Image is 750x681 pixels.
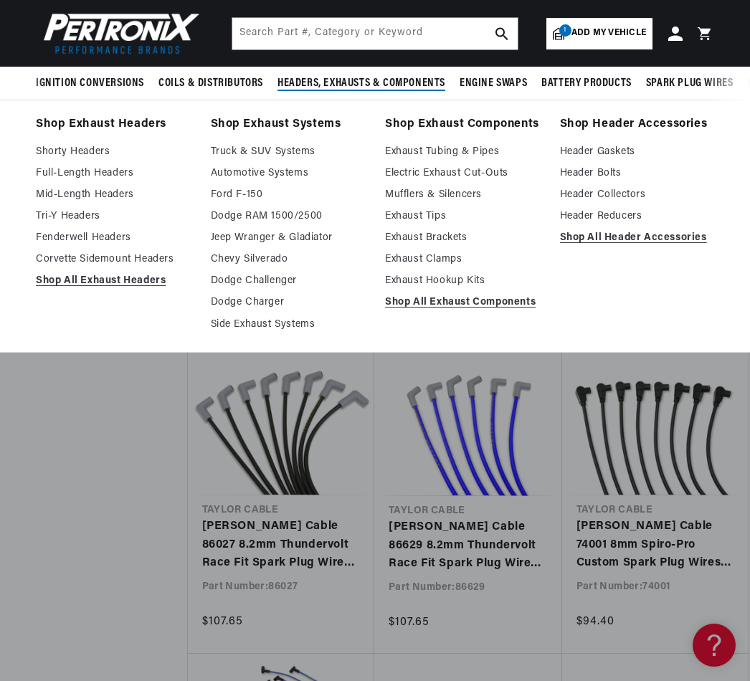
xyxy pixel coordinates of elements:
[36,165,191,182] a: Full-Length Headers
[560,143,715,161] a: Header Gaskets
[36,115,191,135] a: Shop Exhaust Headers
[211,229,366,247] a: Jeep Wranger & Gladiator
[211,115,366,135] a: Shop Exhaust Systems
[576,518,735,573] a: [PERSON_NAME] Cable 74001 8mm Spiro-Pro Custom Spark Plug Wires 8 cyl black
[385,186,540,204] a: Mufflers & Silencers
[36,143,191,161] a: Shorty Headers
[36,272,191,290] a: Shop All Exhaust Headers
[559,24,571,37] span: 1
[211,143,366,161] a: Truck & SUV Systems
[211,294,366,311] a: Dodge Charger
[385,272,540,290] a: Exhaust Hookup Kits
[639,67,741,100] summary: Spark Plug Wires
[151,67,270,100] summary: Coils & Distributors
[546,18,652,49] a: 1Add my vehicle
[646,76,734,91] span: Spark Plug Wires
[571,27,646,40] span: Add my vehicle
[560,165,715,182] a: Header Bolts
[389,518,548,573] a: [PERSON_NAME] Cable 86629 8.2mm Thundervolt Race Fit Spark Plug Wires 90° Blue
[36,76,144,91] span: Ignition Conversions
[36,208,191,225] a: Tri-Y Headers
[158,76,263,91] span: Coils & Distributors
[541,76,632,91] span: Battery Products
[270,67,452,100] summary: Headers, Exhausts & Components
[486,18,518,49] button: search button
[385,251,540,268] a: Exhaust Clamps
[202,518,361,573] a: [PERSON_NAME] Cable 86027 8.2mm Thundervolt Race Fit Spark Plug Wires 90° Black
[560,115,715,135] a: Shop Header Accessories
[460,76,527,91] span: Engine Swaps
[211,165,366,182] a: Automotive Systems
[211,186,366,204] a: Ford F-150
[560,186,715,204] a: Header Collectors
[385,165,540,182] a: Electric Exhaust Cut-Outs
[534,67,639,100] summary: Battery Products
[385,115,540,135] a: Shop Exhaust Components
[277,76,445,91] span: Headers, Exhausts & Components
[385,229,540,247] a: Exhaust Brackets
[385,143,540,161] a: Exhaust Tubing & Pipes
[385,294,540,311] a: Shop All Exhaust Components
[452,67,534,100] summary: Engine Swaps
[36,186,191,204] a: Mid-Length Headers
[232,18,518,49] input: Search Part #, Category or Keyword
[560,229,715,247] a: Shop All Header Accessories
[36,67,151,100] summary: Ignition Conversions
[36,229,191,247] a: Fenderwell Headers
[211,316,366,333] a: Side Exhaust Systems
[36,251,191,268] a: Corvette Sidemount Headers
[211,251,366,268] a: Chevy Silverado
[560,208,715,225] a: Header Reducers
[211,208,366,225] a: Dodge RAM 1500/2500
[211,272,366,290] a: Dodge Challenger
[385,208,540,225] a: Exhaust Tips
[36,9,201,58] img: Pertronix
